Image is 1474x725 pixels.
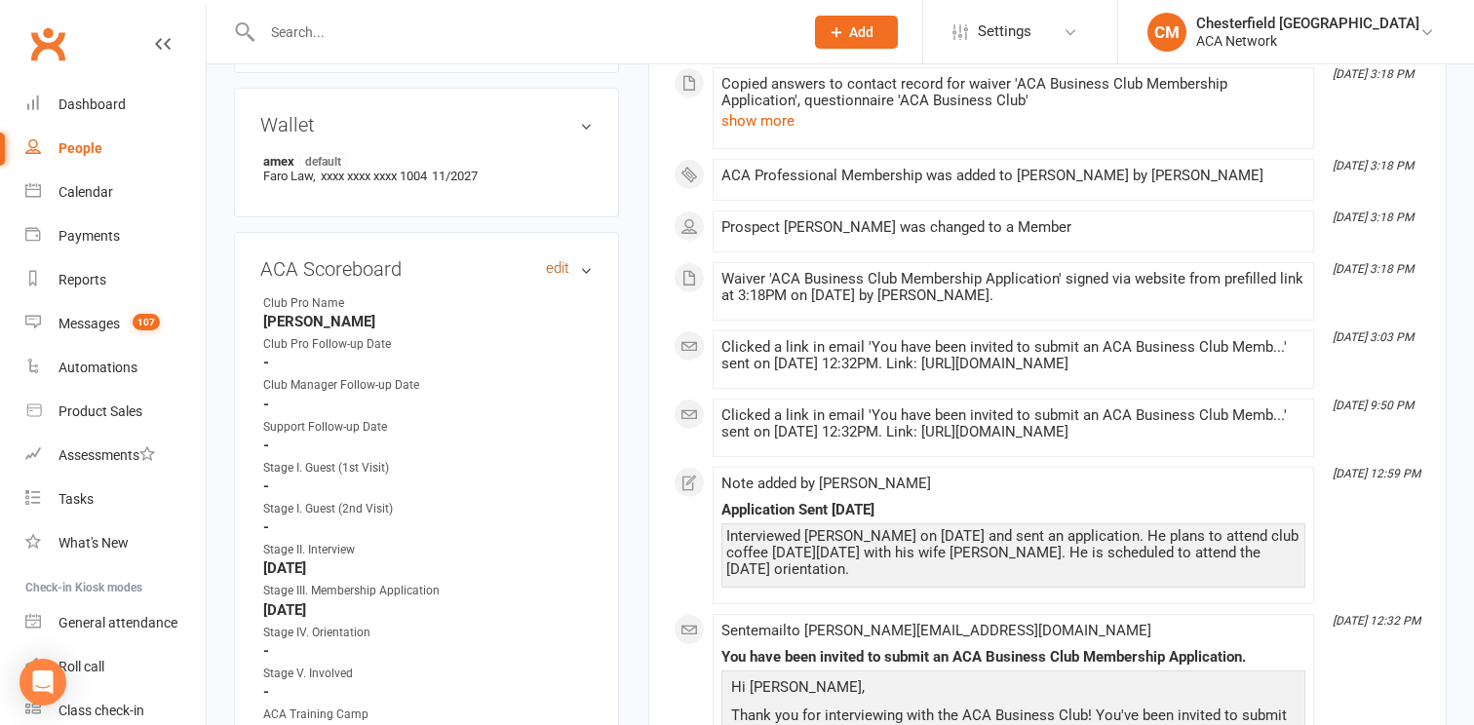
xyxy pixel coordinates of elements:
[1147,13,1186,52] div: CM
[1333,330,1414,344] i: [DATE] 3:03 PM
[263,459,424,477] div: Stage I. Guest (1st Visit)
[58,140,102,156] div: People
[1196,15,1419,32] div: Chesterfield [GEOGRAPHIC_DATA]
[58,184,113,200] div: Calendar
[263,437,593,454] strong: -
[721,622,1151,639] span: Sent email to [PERSON_NAME][EMAIL_ADDRESS][DOMAIN_NAME]
[263,518,593,536] strong: -
[58,703,144,718] div: Class check-in
[1333,614,1420,628] i: [DATE] 12:32 PM
[726,528,1300,578] div: Interviewed [PERSON_NAME] on [DATE] and sent an application. He plans to attend club coffee [DATE...
[1333,467,1420,480] i: [DATE] 12:59 PM
[25,434,206,477] a: Assessments
[721,76,1305,109] div: Copied answers to contact record for waiver 'ACA Business Club Membership Application', questionn...
[263,706,424,724] div: ACA Training Camp
[58,272,106,287] div: Reports
[260,150,593,186] li: Faro Law,
[263,153,583,169] strong: amex
[263,642,593,660] strong: -
[263,396,593,413] strong: -
[546,260,569,277] a: edit
[978,10,1031,54] span: Settings
[815,16,898,49] button: Add
[721,649,1305,666] div: You have been invited to submit an ACA Business Club Membership Application.
[263,335,424,354] div: Club Pro Follow-up Date
[263,354,593,371] strong: -
[58,535,129,551] div: What's New
[133,314,160,330] span: 107
[1333,210,1414,224] i: [DATE] 3:18 PM
[25,346,206,390] a: Automations
[263,624,424,642] div: Stage IV. Orientation
[849,24,873,40] span: Add
[25,521,206,565] a: What's New
[721,271,1305,304] div: Waiver 'ACA Business Club Membership Application' signed via website from prefilled link at 3:18P...
[263,294,424,313] div: Club Pro Name
[1333,67,1414,81] i: [DATE] 3:18 PM
[263,376,424,395] div: Club Manager Follow-up Date
[321,169,427,183] span: xxxx xxxx xxxx 1004
[25,302,206,346] a: Messages 107
[721,339,1305,372] div: Clicked a link in email 'You have been invited to submit an ACA Business Club Memb...' sent on [D...
[1196,32,1419,50] div: ACA Network
[58,360,137,375] div: Automations
[721,219,1305,236] div: Prospect [PERSON_NAME] was changed to a Member
[260,114,593,135] h3: Wallet
[263,665,424,683] div: Stage V. Involved
[1333,262,1414,276] i: [DATE] 3:18 PM
[256,19,790,46] input: Search...
[25,390,206,434] a: Product Sales
[58,96,126,112] div: Dashboard
[58,403,142,419] div: Product Sales
[721,109,795,133] button: show more
[25,171,206,214] a: Calendar
[260,258,593,280] h3: ACA Scoreboard
[25,214,206,258] a: Payments
[25,645,206,689] a: Roll call
[58,228,120,244] div: Payments
[1333,159,1414,172] i: [DATE] 3:18 PM
[263,582,440,600] div: Stage III. Membership Application
[721,168,1305,184] div: ACA Professional Membership was added to [PERSON_NAME] by [PERSON_NAME]
[721,407,1305,440] div: Clicked a link in email 'You have been invited to submit an ACA Business Club Memb...' sent on [D...
[25,477,206,521] a: Tasks
[19,659,66,706] div: Open Intercom Messenger
[58,615,177,630] div: General attendance
[23,19,72,68] a: Clubworx
[25,83,206,127] a: Dashboard
[263,683,593,701] strong: -
[25,601,206,645] a: General attendance kiosk mode
[263,500,424,518] div: Stage I. Guest (2nd Visit)
[263,559,593,577] strong: [DATE]
[263,601,593,619] strong: [DATE]
[58,659,104,674] div: Roll call
[263,477,593,495] strong: -
[726,675,1300,704] p: Hi [PERSON_NAME],
[58,447,155,463] div: Assessments
[25,127,206,171] a: People
[1333,399,1414,412] i: [DATE] 9:50 PM
[58,316,120,331] div: Messages
[58,491,94,507] div: Tasks
[432,169,478,183] span: 11/2027
[263,418,424,437] div: Support Follow-up Date
[25,258,206,302] a: Reports
[263,313,593,330] strong: [PERSON_NAME]
[263,541,424,559] div: Stage II. Interview
[299,153,347,169] span: default
[721,476,1305,492] div: Note added by [PERSON_NAME]
[721,502,1305,518] div: Application Sent [DATE]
